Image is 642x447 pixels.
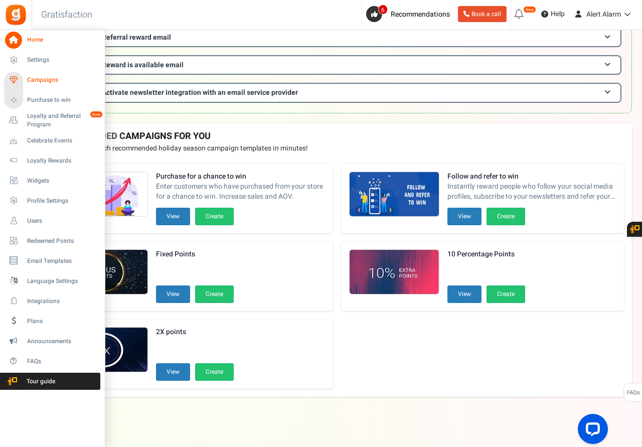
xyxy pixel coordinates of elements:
[27,56,97,64] span: Settings
[4,172,100,189] a: Widgets
[27,177,97,185] span: Widgets
[4,72,100,89] a: Campaigns
[27,76,97,84] span: Campaigns
[156,172,325,182] strong: Purchase for a chance to win
[27,36,97,44] span: Home
[156,249,234,259] strong: Fixed Points
[4,92,100,109] a: Purchase to win
[523,6,536,13] em: New
[4,192,100,209] a: Profile Settings
[195,208,234,225] button: Create
[27,136,97,145] span: Celebrate Events
[4,32,100,49] a: Home
[626,383,640,402] span: FAQs
[447,172,616,182] strong: Follow and refer to win
[4,272,100,289] a: Language Settings
[4,212,100,229] a: Users
[156,285,190,303] button: View
[27,237,97,245] span: Redeemed Points
[586,9,621,20] span: Alert Alarm
[27,317,97,326] span: Plans
[4,333,100,350] a: Announcements
[487,285,525,303] button: Create
[27,96,97,104] span: Purchase to win
[378,5,388,15] span: 6
[27,112,100,129] span: Loyalty and Referral Program
[391,9,450,20] span: Recommendations
[447,182,616,202] span: Instantly reward people who follow your social media profiles, subscribe to your newsletters and ...
[27,157,97,165] span: Loyalty Rewards
[350,250,439,295] img: Recommended Campaigns
[548,9,565,19] span: Help
[90,111,103,118] em: New
[50,131,624,141] h4: RECOMMENDED CAMPAIGNS FOR YOU
[27,337,97,346] span: Announcements
[156,182,325,202] span: Enter customers who have purchased from your store for a chance to win. Increase sales and AOV.
[27,217,97,225] span: Users
[447,285,481,303] button: View
[156,327,234,337] strong: 2X points
[4,252,100,269] a: Email Templates
[4,52,100,69] a: Settings
[447,249,525,259] strong: 10 Percentage Points
[102,87,298,98] span: Activate newsletter integration with an email service provider
[537,6,569,22] a: Help
[102,60,184,70] span: Reward is available email
[27,277,97,285] span: Language Settings
[5,4,27,26] img: Gratisfaction
[102,32,171,43] span: Referral reward email
[366,6,454,22] a: 6 Recommendations
[27,257,97,265] span: Email Templates
[447,208,481,225] button: View
[4,353,100,370] a: FAQs
[4,292,100,310] a: Integrations
[156,363,190,381] button: View
[30,5,103,25] h3: Gratisfaction
[27,357,97,366] span: FAQs
[5,377,75,386] span: Tour guide
[458,6,507,22] a: Book a call
[195,363,234,381] button: Create
[195,285,234,303] button: Create
[27,297,97,306] span: Integrations
[4,132,100,149] a: Celebrate Events
[350,172,439,217] img: Recommended Campaigns
[4,232,100,249] a: Redeemed Points
[4,152,100,169] a: Loyalty Rewards
[487,208,525,225] button: Create
[50,143,624,154] p: Preview and launch recommended holiday season campaign templates in minutes!
[27,197,97,205] span: Profile Settings
[4,112,100,129] a: Loyalty and Referral Program New
[4,313,100,330] a: Plans
[156,208,190,225] button: View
